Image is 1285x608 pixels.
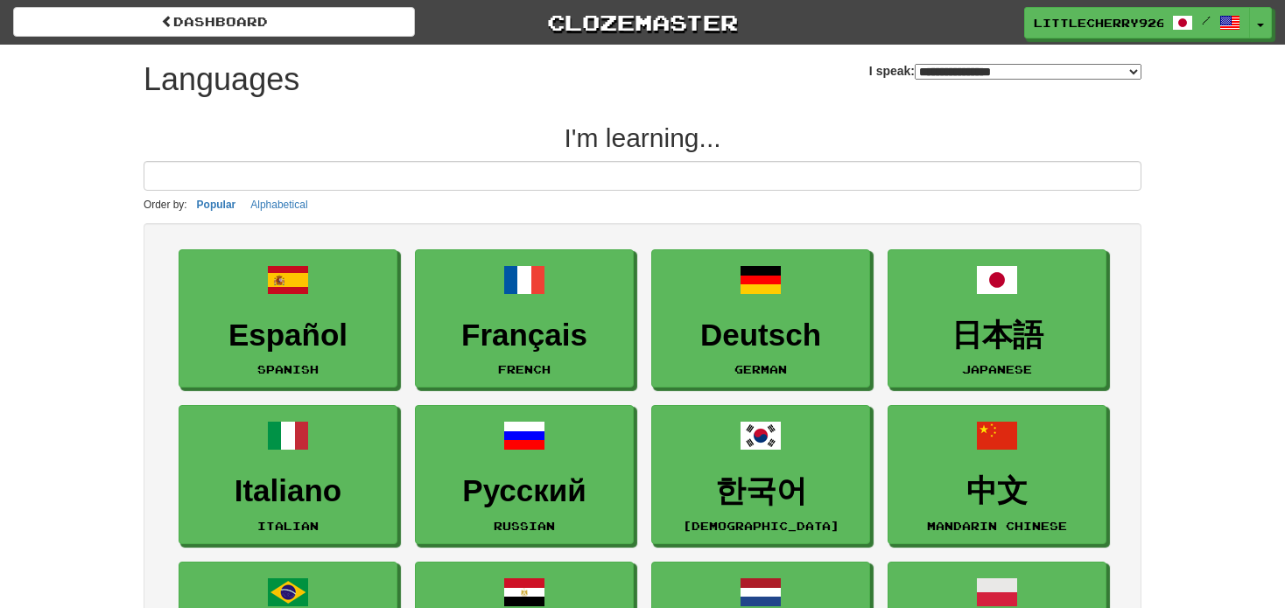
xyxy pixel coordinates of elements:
[683,520,839,532] small: [DEMOGRAPHIC_DATA]
[1024,7,1250,38] a: LittleCherry9267 /
[257,363,319,375] small: Spanish
[498,363,551,375] small: French
[888,405,1106,544] a: 中文Mandarin Chinese
[188,474,388,508] h3: Italiano
[144,62,299,97] h1: Languages
[897,318,1097,353] h3: 日本語
[661,474,860,508] h3: 한국어
[927,520,1067,532] small: Mandarin Chinese
[257,520,319,532] small: Italian
[651,249,870,388] a: DeutschGerman
[1034,15,1163,31] span: LittleCherry9267
[425,474,624,508] h3: Русский
[179,405,397,544] a: ItalianoItalian
[425,318,624,353] h3: Français
[651,405,870,544] a: 한국어[DEMOGRAPHIC_DATA]
[915,64,1141,80] select: I speak:
[245,195,312,214] button: Alphabetical
[415,405,634,544] a: РусскийRussian
[734,363,787,375] small: German
[441,7,843,38] a: Clozemaster
[888,249,1106,388] a: 日本語Japanese
[869,62,1141,80] label: I speak:
[415,249,634,388] a: FrançaisFrench
[494,520,555,532] small: Russian
[179,249,397,388] a: EspañolSpanish
[897,474,1097,508] h3: 中文
[144,199,187,211] small: Order by:
[188,318,388,353] h3: Español
[144,123,1141,152] h2: I'm learning...
[661,318,860,353] h3: Deutsch
[13,7,415,37] a: dashboard
[962,363,1032,375] small: Japanese
[1202,14,1211,26] span: /
[192,195,242,214] button: Popular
